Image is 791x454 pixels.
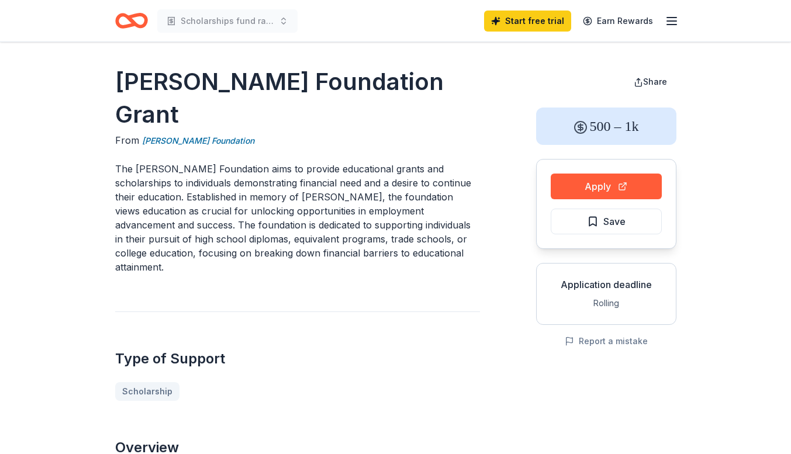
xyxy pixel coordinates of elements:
button: Share [624,70,676,93]
button: Report a mistake [565,334,648,348]
div: Rolling [546,296,666,310]
button: Scholarships fund raising event [157,9,298,33]
span: Save [603,214,626,229]
h2: Type of Support [115,349,480,368]
p: The [PERSON_NAME] Foundation aims to provide educational grants and scholarships to individuals d... [115,162,480,274]
a: Scholarship [115,382,179,401]
h1: [PERSON_NAME] Foundation Grant [115,65,480,131]
a: Earn Rewards [576,11,660,32]
a: Home [115,7,148,34]
div: 500 – 1k [536,108,676,145]
span: Share [643,77,667,86]
div: Application deadline [546,278,666,292]
button: Save [551,209,662,234]
button: Apply [551,174,662,199]
span: Scholarships fund raising event [181,14,274,28]
a: [PERSON_NAME] Foundation [142,134,254,148]
div: From [115,133,480,148]
a: Start free trial [484,11,571,32]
